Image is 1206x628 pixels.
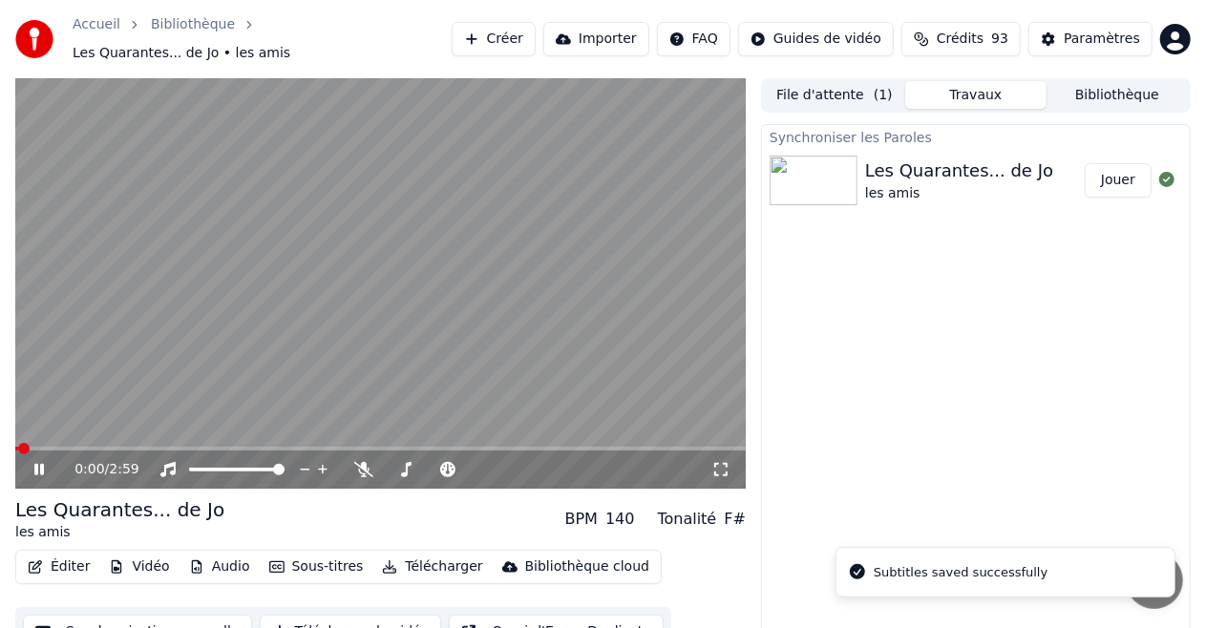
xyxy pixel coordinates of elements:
[262,554,371,580] button: Sous-titres
[74,460,104,479] span: 0:00
[101,554,177,580] button: Vidéo
[20,554,97,580] button: Éditer
[73,15,452,63] nav: breadcrumb
[565,508,598,531] div: BPM
[15,523,224,542] div: les amis
[109,460,138,479] span: 2:59
[374,554,490,580] button: Télécharger
[151,15,235,34] a: Bibliothèque
[605,508,635,531] div: 140
[874,563,1047,582] div: Subtitles saved successfully
[764,81,905,109] button: File d'attente
[1028,22,1153,56] button: Paramètres
[738,22,894,56] button: Guides de vidéo
[1064,30,1140,49] div: Paramètres
[1047,81,1188,109] button: Bibliothèque
[73,44,290,63] span: Les Quarantes... de Jo • les amis
[452,22,536,56] button: Créer
[658,508,717,531] div: Tonalité
[901,22,1021,56] button: Crédits93
[73,15,120,34] a: Accueil
[991,30,1008,49] span: 93
[937,30,984,49] span: Crédits
[1085,163,1152,198] button: Jouer
[181,554,258,580] button: Audio
[865,157,1053,184] div: Les Quarantes... de Jo
[657,22,730,56] button: FAQ
[874,86,893,105] span: ( 1 )
[525,557,649,576] div: Bibliothèque cloud
[905,81,1047,109] button: Travaux
[543,22,649,56] button: Importer
[15,20,53,58] img: youka
[74,460,120,479] div: /
[762,125,1190,148] div: Synchroniser les Paroles
[865,184,1053,203] div: les amis
[724,508,746,531] div: F#
[15,496,224,523] div: Les Quarantes... de Jo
